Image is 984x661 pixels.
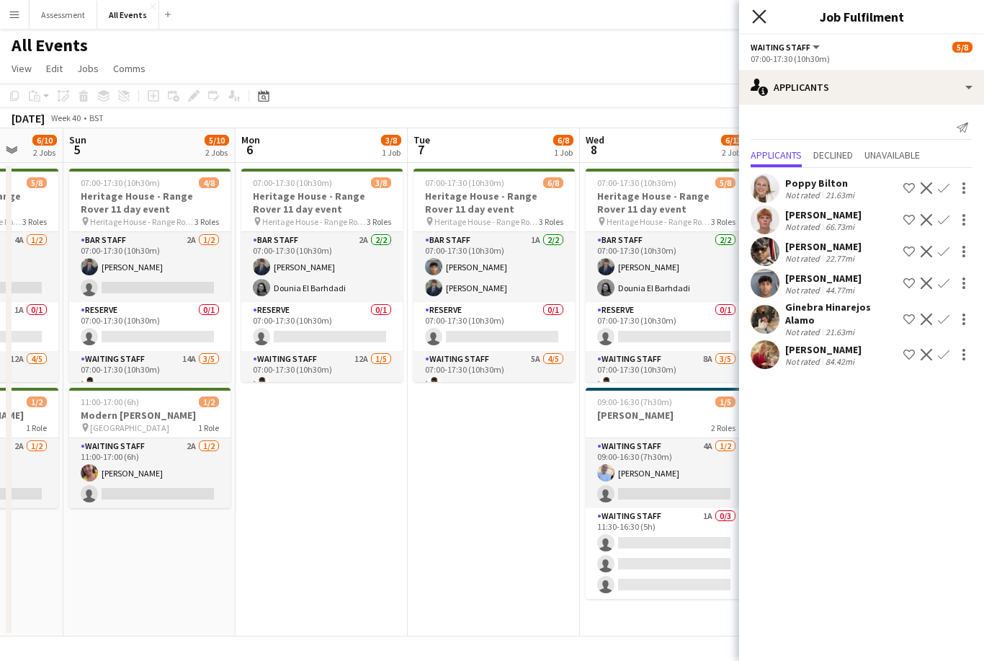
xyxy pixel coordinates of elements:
[67,141,86,158] span: 5
[241,133,260,146] span: Mon
[413,133,430,146] span: Tue
[586,133,604,146] span: Wed
[48,112,84,123] span: Week 40
[241,302,403,351] app-card-role: Reserve0/107:00-17:30 (10h30m)
[107,59,151,78] a: Comms
[205,135,229,146] span: 5/10
[539,216,563,227] span: 3 Roles
[69,438,231,508] app-card-role: Waiting Staff2A1/211:00-17:00 (6h)[PERSON_NAME]
[205,147,228,158] div: 2 Jobs
[33,147,56,158] div: 2 Jobs
[413,232,575,302] app-card-role: Bar Staff1A2/207:00-17:30 (10h30m)[PERSON_NAME][PERSON_NAME]
[823,327,857,337] div: 21.63mi
[751,53,972,64] div: 07:00-17:30 (10h30m)
[751,42,822,53] button: Waiting Staff
[715,177,735,188] span: 5/8
[69,388,231,508] app-job-card: 11:00-17:00 (6h)1/2Modern [PERSON_NAME] [GEOGRAPHIC_DATA]1 RoleWaiting Staff2A1/211:00-17:00 (6h)...
[371,177,391,188] span: 3/8
[586,351,747,484] app-card-role: Waiting Staff8A3/507:00-17:30 (10h30m)[PERSON_NAME]
[586,438,747,508] app-card-role: Waiting Staff4A1/209:00-16:30 (7h30m)[PERSON_NAME]
[785,177,857,190] div: Poppy Bilton
[46,62,63,75] span: Edit
[97,1,159,29] button: All Events
[952,42,972,53] span: 5/8
[89,112,104,123] div: BST
[785,221,823,232] div: Not rated
[607,216,711,227] span: Heritage House - Range Rover 11 day event
[199,396,219,407] span: 1/2
[785,285,823,296] div: Not rated
[425,177,504,188] span: 07:00-17:30 (10h30m)
[722,147,745,158] div: 2 Jobs
[253,177,332,188] span: 07:00-17:30 (10h30m)
[199,177,219,188] span: 4/8
[413,302,575,351] app-card-role: Reserve0/107:00-17:30 (10h30m)
[71,59,104,78] a: Jobs
[239,141,260,158] span: 6
[586,302,747,351] app-card-role: Reserve0/107:00-17:30 (10h30m)
[864,150,920,160] span: Unavailable
[69,169,231,382] div: 07:00-17:30 (10h30m)4/8Heritage House - Range Rover 11 day event Heritage House - Range Rover 11 ...
[198,422,219,433] span: 1 Role
[69,232,231,302] app-card-role: Bar Staff2A1/207:00-17:30 (10h30m)[PERSON_NAME]
[553,135,573,146] span: 6/8
[823,253,857,264] div: 22.77mi
[597,177,676,188] span: 07:00-17:30 (10h30m)
[413,169,575,382] app-job-card: 07:00-17:30 (10h30m)6/8Heritage House - Range Rover 11 day event Heritage House - Range Rover 11 ...
[751,42,810,53] span: Waiting Staff
[381,135,401,146] span: 3/8
[241,169,403,382] app-job-card: 07:00-17:30 (10h30m)3/8Heritage House - Range Rover 11 day event Heritage House - Range Rover 11 ...
[382,147,401,158] div: 1 Job
[785,272,862,285] div: [PERSON_NAME]
[241,190,403,216] h3: Heritage House - Range Rover 11 day event
[586,190,747,216] h3: Heritage House - Range Rover 11 day event
[27,177,47,188] span: 5/8
[785,343,862,356] div: [PERSON_NAME]
[22,216,47,227] span: 3 Roles
[785,208,862,221] div: [PERSON_NAME]
[77,62,99,75] span: Jobs
[823,285,857,296] div: 44.77mi
[583,141,604,158] span: 8
[586,409,747,422] h3: [PERSON_NAME]
[26,422,47,433] span: 1 Role
[586,169,747,382] div: 07:00-17:30 (10h30m)5/8Heritage House - Range Rover 11 day event Heritage House - Range Rover 11 ...
[739,70,984,105] div: Applicants
[823,221,857,232] div: 66.73mi
[241,232,403,302] app-card-role: Bar Staff2A2/207:00-17:30 (10h30m)[PERSON_NAME]Dounia El Barhdadi
[785,240,862,253] div: [PERSON_NAME]
[785,190,823,200] div: Not rated
[586,388,747,599] app-job-card: 09:00-16:30 (7h30m)1/5[PERSON_NAME]2 RolesWaiting Staff4A1/209:00-16:30 (7h30m)[PERSON_NAME] Wait...
[711,422,735,433] span: 2 Roles
[597,396,672,407] span: 09:00-16:30 (7h30m)
[12,62,32,75] span: View
[194,216,219,227] span: 3 Roles
[411,141,430,158] span: 7
[81,396,139,407] span: 11:00-17:00 (6h)
[90,216,194,227] span: Heritage House - Range Rover 11 day event
[69,133,86,146] span: Sun
[413,190,575,216] h3: Heritage House - Range Rover 11 day event
[554,147,573,158] div: 1 Job
[413,351,575,484] app-card-role: Waiting Staff5A4/507:00-17:30 (10h30m)[PERSON_NAME]
[823,356,857,367] div: 84.42mi
[12,111,45,125] div: [DATE]
[785,301,898,327] div: Ginebra Hinarejos Alamo
[434,216,539,227] span: Heritage House - Range Rover 11 day event
[12,35,88,56] h1: All Events
[6,59,37,78] a: View
[586,508,747,599] app-card-role: Waiting Staff1A0/311:30-16:30 (5h)
[367,216,391,227] span: 3 Roles
[32,135,57,146] span: 6/10
[721,135,746,146] span: 6/13
[241,351,403,484] app-card-role: Waiting Staff12A1/507:00-17:30 (10h30m)[PERSON_NAME]
[739,7,984,26] h3: Job Fulfilment
[30,1,97,29] button: Assessment
[586,232,747,302] app-card-role: Bar Staff2/207:00-17:30 (10h30m)[PERSON_NAME]Dounia El Barhdadi
[785,327,823,337] div: Not rated
[69,351,231,484] app-card-role: Waiting Staff14A3/507:00-17:30 (10h30m)[PERSON_NAME]
[715,396,735,407] span: 1/5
